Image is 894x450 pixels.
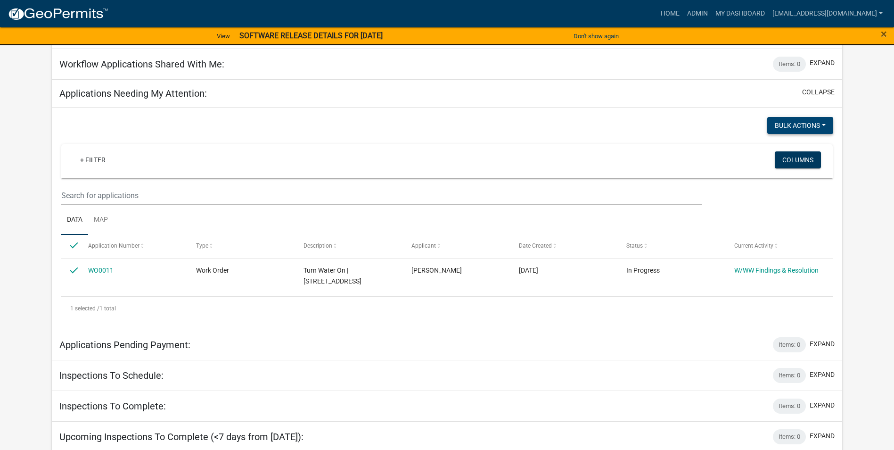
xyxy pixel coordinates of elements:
span: 1 selected / [70,305,99,312]
button: expand [810,339,835,349]
h5: Applications Needing My Attention: [59,88,207,99]
div: Items: 0 [773,337,806,352]
span: Application Number [88,242,139,249]
div: Items: 0 [773,429,806,444]
button: expand [810,400,835,410]
h5: Inspections To Complete: [59,400,166,412]
datatable-header-cell: Application Number [79,235,187,258]
a: Map [88,205,114,235]
a: Home [657,5,683,23]
datatable-header-cell: Status [617,235,725,258]
div: Items: 0 [773,368,806,383]
span: In Progress [626,267,660,274]
a: + Filter [73,151,113,168]
button: expand [810,370,835,380]
datatable-header-cell: Current Activity [725,235,832,258]
button: Close [881,28,887,40]
a: View [213,28,234,44]
a: Data [61,205,88,235]
button: expand [810,58,835,68]
div: Items: 0 [773,399,806,414]
div: Items: 0 [773,57,806,72]
span: Travis [411,267,462,274]
a: Admin [683,5,712,23]
span: Type [196,242,208,249]
h5: Upcoming Inspections To Complete (<7 days from [DATE]): [59,431,303,442]
span: Turn Water On | 703 N Spring St [303,267,361,285]
datatable-header-cell: Date Created [510,235,617,258]
span: × [881,27,887,41]
button: expand [810,431,835,441]
strong: SOFTWARE RELEASE DETAILS FOR [DATE] [239,31,383,40]
a: W/WW Findings & Resolution [734,267,819,274]
span: Applicant [411,242,436,249]
datatable-header-cell: Description [295,235,402,258]
span: 10/07/2025 [519,267,538,274]
div: 1 total [61,297,833,320]
h5: Workflow Applications Shared With Me: [59,58,224,70]
span: Current Activity [734,242,773,249]
button: Don't show again [570,28,623,44]
h5: Applications Pending Payment: [59,339,190,350]
div: collapse [52,108,842,330]
datatable-header-cell: Select [61,235,79,258]
a: WO0011 [88,267,114,274]
button: collapse [802,87,835,97]
input: Search for applications [61,186,702,205]
a: [EMAIL_ADDRESS][DOMAIN_NAME] [769,5,886,23]
button: Bulk Actions [767,117,833,134]
span: Description [303,242,332,249]
datatable-header-cell: Applicant [402,235,509,258]
datatable-header-cell: Type [187,235,295,258]
span: Work Order [196,267,229,274]
span: Status [626,242,643,249]
span: Date Created [519,242,552,249]
a: My Dashboard [712,5,769,23]
h5: Inspections To Schedule: [59,370,164,381]
button: Columns [775,151,821,168]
